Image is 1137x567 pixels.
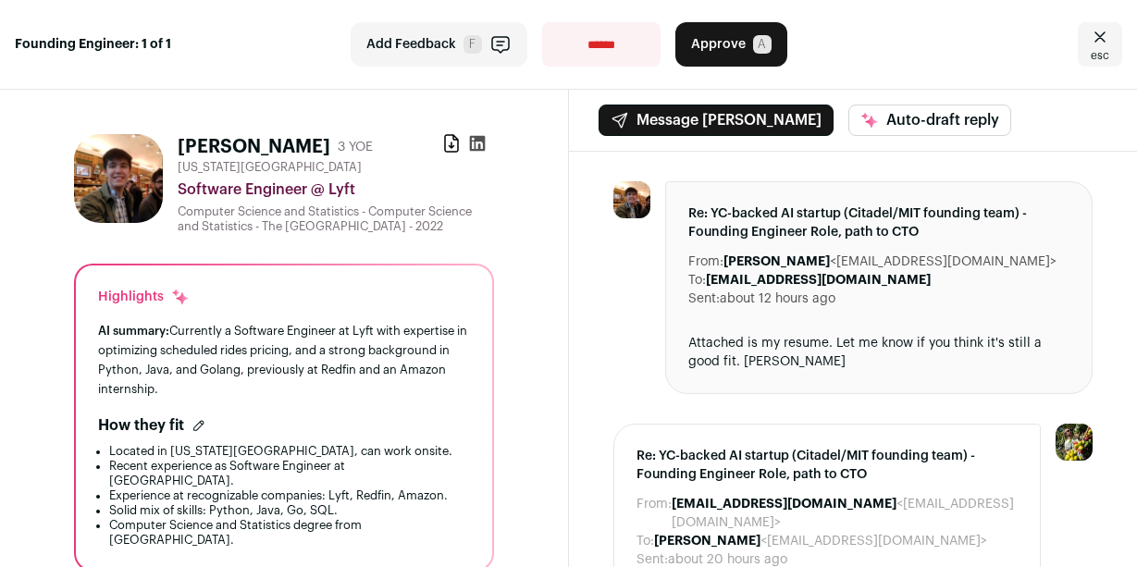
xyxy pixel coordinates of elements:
b: [EMAIL_ADDRESS][DOMAIN_NAME] [706,274,931,287]
b: [EMAIL_ADDRESS][DOMAIN_NAME] [672,498,896,511]
span: A [753,35,772,54]
span: F [463,35,482,54]
div: Currently a Software Engineer at Lyft with expertise in optimizing scheduled rides pricing, and a... [98,321,470,400]
dd: <[EMAIL_ADDRESS][DOMAIN_NAME]> [723,253,1057,271]
b: [PERSON_NAME] [654,535,760,548]
span: Approve [691,35,746,54]
div: Software Engineer @ Lyft [178,179,494,201]
span: AI summary: [98,325,169,337]
div: Computer Science and Statistics - Computer Science and Statistics - The [GEOGRAPHIC_DATA] - 2022 [178,204,494,234]
li: Solid mix of skills: Python, Java, Go, SQL. [109,503,470,518]
button: Approve A [675,22,787,67]
li: Computer Science and Statistics degree from [GEOGRAPHIC_DATA]. [109,518,470,548]
dd: about 12 hours ago [720,290,835,308]
img: 6689865-medium_jpg [1056,424,1093,461]
dt: From: [636,495,672,532]
li: Located in [US_STATE][GEOGRAPHIC_DATA], can work onsite. [109,444,470,459]
button: Add Feedback F [351,22,527,67]
a: Close [1078,22,1122,67]
dt: Sent: [688,290,720,308]
h1: [PERSON_NAME] [178,134,330,160]
b: [PERSON_NAME] [723,255,830,268]
h2: How they fit [98,414,184,437]
div: 3 YOE [338,138,373,156]
dt: To: [636,532,654,550]
span: Add Feedback [366,35,456,54]
span: [US_STATE][GEOGRAPHIC_DATA] [178,160,362,175]
span: esc [1091,48,1109,63]
img: 5f89bc92479dea6ca3e0d4e867b5d9f47dd741d9a103d6987001008d56c8f518.jpg [74,134,163,223]
button: Auto-draft reply [848,105,1011,136]
strong: Founding Engineer: 1 of 1 [15,35,171,54]
dt: To: [688,271,706,290]
dd: <[EMAIL_ADDRESS][DOMAIN_NAME]> [672,495,1019,532]
dd: <[EMAIL_ADDRESS][DOMAIN_NAME]> [654,532,987,550]
img: 5f89bc92479dea6ca3e0d4e867b5d9f47dd741d9a103d6987001008d56c8f518.jpg [613,181,650,218]
span: Re: YC-backed AI startup (Citadel/MIT founding team) - Founding Engineer Role, path to CTO [636,447,1019,484]
dt: From: [688,253,723,271]
li: Experience at recognizable companies: Lyft, Redfin, Amazon. [109,488,470,503]
button: Message [PERSON_NAME] [599,105,834,136]
div: Highlights [98,288,190,306]
div: Attached is my resume. Let me know if you think it's still a good fit. [PERSON_NAME] [688,334,1070,371]
span: Re: YC-backed AI startup (Citadel/MIT founding team) - Founding Engineer Role, path to CTO [688,204,1070,241]
li: Recent experience as Software Engineer at [GEOGRAPHIC_DATA]. [109,459,470,488]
